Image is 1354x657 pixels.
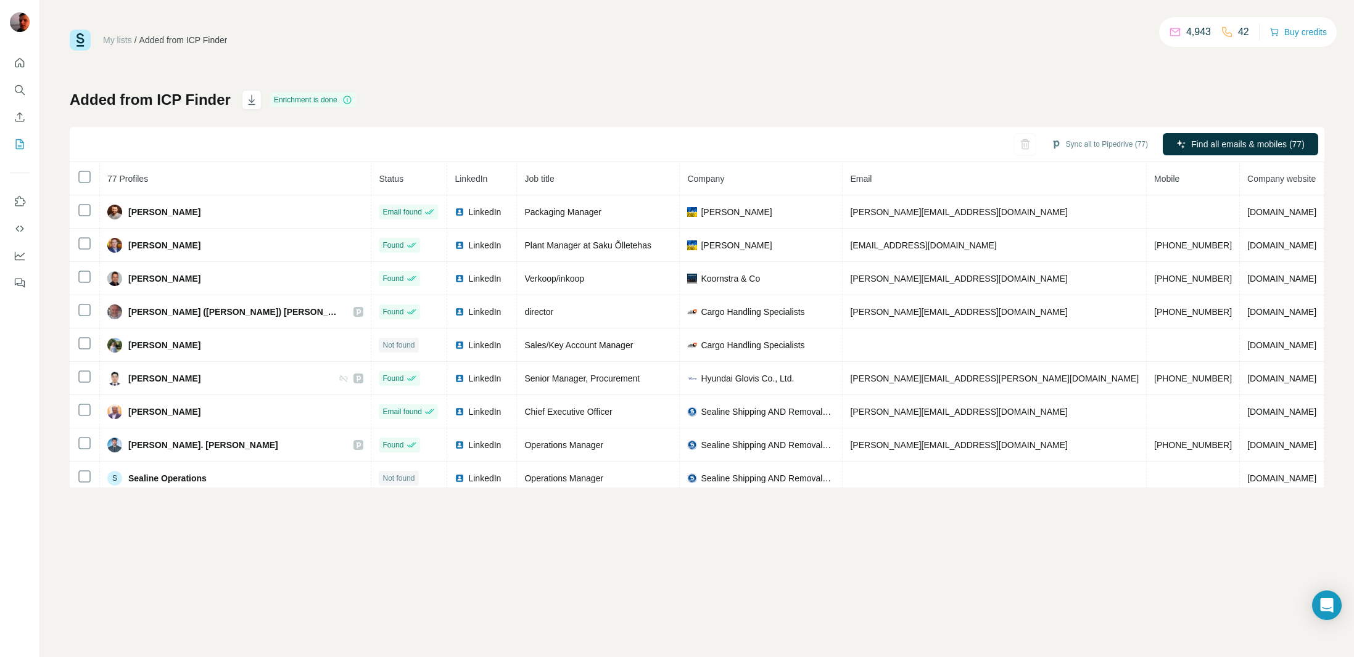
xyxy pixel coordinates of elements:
span: [PERSON_NAME] [128,272,200,285]
span: [PHONE_NUMBER] [1154,240,1232,250]
span: Company website [1247,174,1316,184]
span: [PERSON_NAME][EMAIL_ADDRESS][DOMAIN_NAME] [850,307,1067,317]
img: LinkedIn logo [455,373,464,383]
span: Found [382,240,403,251]
span: LinkedIn [468,372,501,385]
img: company-logo [687,473,697,483]
div: Enrichment is done [270,92,356,107]
span: [PERSON_NAME][EMAIL_ADDRESS][DOMAIN_NAME] [850,440,1067,450]
img: company-logo [687,407,697,417]
span: Not found [382,340,415,351]
span: [DOMAIN_NAME] [1247,473,1316,483]
img: Avatar [107,438,122,452]
span: [DOMAIN_NAME] [1247,340,1316,350]
button: Use Surfe API [10,218,30,240]
img: Avatar [107,205,122,219]
li: / [134,34,137,46]
span: [DOMAIN_NAME] [1247,274,1316,284]
img: LinkedIn logo [455,407,464,417]
span: Found [382,273,403,284]
span: LinkedIn [468,339,501,351]
img: LinkedIn logo [455,274,464,284]
span: Sealine Shipping AND Removals L.L.C [701,472,835,484]
img: LinkedIn logo [455,207,464,217]
button: Buy credits [1269,23,1327,41]
div: Added from ICP Finder [139,34,228,46]
span: Verkoop/inkoop [524,274,584,284]
button: Feedback [10,272,30,294]
span: [DOMAIN_NAME] [1247,207,1316,217]
img: company-logo [687,440,697,450]
span: Found [382,306,403,317]
span: LinkedIn [468,272,501,285]
img: Avatar [107,404,122,419]
img: Avatar [10,12,30,32]
img: company-logo [687,307,697,317]
span: [PERSON_NAME] [128,239,200,251]
img: Avatar [107,338,122,353]
div: S [107,471,122,486]
span: Operations Manager [524,440,603,450]
img: Surfe Logo [70,30,91,51]
span: [PHONE_NUMBER] [1154,274,1232,284]
img: Avatar [107,371,122,386]
img: LinkedIn logo [455,240,464,250]
img: company-logo [687,274,697,284]
a: My lists [103,35,132,45]
span: [PERSON_NAME] [701,239,772,251]
span: [PERSON_NAME] [128,372,200,385]
button: Find all emails & mobiles (77) [1163,133,1318,155]
span: [PERSON_NAME] [128,339,200,351]
img: company-logo [687,373,697,383]
span: Found [382,373,403,384]
p: 4,943 [1186,25,1211,39]
img: LinkedIn logo [455,473,464,483]
span: [PERSON_NAME][EMAIL_ADDRESS][PERSON_NAME][DOMAIN_NAME] [850,373,1139,383]
span: LinkedIn [455,174,487,184]
span: LinkedIn [468,239,501,251]
p: 42 [1238,25,1249,39]
span: [DOMAIN_NAME] [1247,240,1316,250]
span: [PERSON_NAME] ([PERSON_NAME]) [PERSON_NAME] [128,306,341,318]
span: [PERSON_NAME] [701,206,772,218]
span: LinkedIn [468,472,501,484]
span: Sales/Key Account Manager [524,340,633,350]
span: Not found [382,473,415,484]
span: [PERSON_NAME] [128,406,200,418]
span: Plant Manager at Saku Õlletehas [524,240,651,250]
span: Koornstra & Co [701,272,760,285]
span: [PERSON_NAME][EMAIL_ADDRESS][DOMAIN_NAME] [850,207,1067,217]
span: director [524,307,553,317]
span: LinkedIn [468,406,501,418]
span: Cargo Handling Specialists [701,339,804,351]
button: Enrich CSV [10,106,30,128]
div: Open Intercom Messenger [1312,590,1342,620]
span: Cargo Handling Specialists [701,306,804,318]
span: Mobile [1154,174,1179,184]
button: My lists [10,133,30,155]
span: [PHONE_NUMBER] [1154,307,1232,317]
img: LinkedIn logo [455,440,464,450]
span: [PERSON_NAME] [128,206,200,218]
span: LinkedIn [468,306,501,318]
span: [PHONE_NUMBER] [1154,373,1232,383]
span: [DOMAIN_NAME] [1247,440,1316,450]
span: 77 Profiles [107,174,148,184]
span: Sealine Shipping AND Removals L.L.C [701,406,835,418]
img: LinkedIn logo [455,340,464,350]
button: Quick start [10,52,30,74]
span: [EMAIL_ADDRESS][DOMAIN_NAME] [850,240,996,250]
span: Company [687,174,724,184]
span: LinkedIn [468,206,501,218]
span: Chief Executive Officer [524,407,612,417]
span: Operations Manager [524,473,603,483]
span: LinkedIn [468,439,501,451]
span: [PERSON_NAME][EMAIL_ADDRESS][DOMAIN_NAME] [850,407,1067,417]
span: Email [850,174,872,184]
h1: Added from ICP Finder [70,90,231,110]
span: Senior Manager, Procurement [524,373,640,383]
span: Packaging Manager [524,207,601,217]
span: [DOMAIN_NAME] [1247,407,1316,417]
span: Status [379,174,403,184]
img: company-logo [687,340,697,350]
